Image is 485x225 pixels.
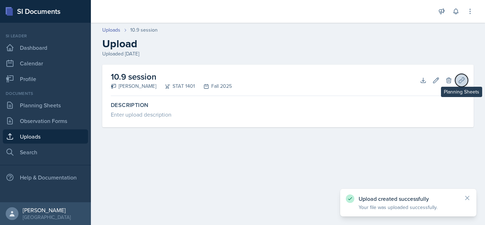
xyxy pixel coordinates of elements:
[102,37,474,50] h2: Upload
[3,114,88,128] a: Observation Forms
[3,129,88,144] a: Uploads
[156,82,195,90] div: STAT 1401
[3,90,88,97] div: Documents
[102,50,474,58] div: Uploaded [DATE]
[3,98,88,112] a: Planning Sheets
[3,56,88,70] a: Calendar
[111,70,232,83] h2: 10.9 session
[455,74,468,87] button: Planning Sheets
[3,72,88,86] a: Profile
[23,207,71,214] div: [PERSON_NAME]
[359,204,458,211] p: Your file was uploaded successfully.
[111,82,156,90] div: [PERSON_NAME]
[111,110,465,119] div: Enter upload description
[3,41,88,55] a: Dashboard
[102,26,120,34] a: Uploads
[130,26,158,34] div: 10.9 session
[3,145,88,159] a: Search
[195,82,232,90] div: Fall 2025
[3,33,88,39] div: Si leader
[359,195,458,202] p: Upload created successfully
[23,214,71,221] div: [GEOGRAPHIC_DATA]
[3,170,88,184] div: Help & Documentation
[111,102,465,109] label: Description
